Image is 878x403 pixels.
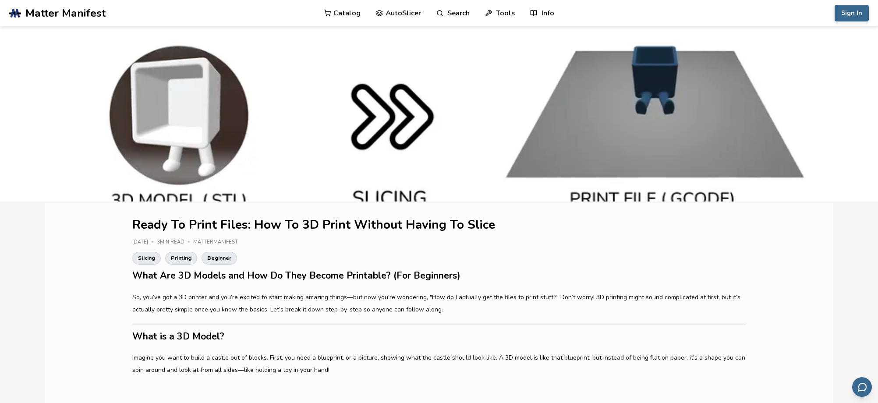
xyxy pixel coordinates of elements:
button: Send feedback via email [852,377,872,397]
p: So, you’ve got a 3D printer and you’re excited to start making amazing things—but now you’re wond... [132,291,745,316]
div: MatterManifest [193,240,244,245]
p: Imagine you want to build a castle out of blocks. First, you need a blueprint, or a picture, show... [132,352,745,376]
button: Sign In [835,5,869,21]
div: 3 min read [157,240,193,245]
span: Matter Manifest [25,7,106,19]
div: [DATE] [132,240,157,245]
a: Printing [165,252,197,264]
h1: Ready To Print Files: How To 3D Print Without Having To Slice [132,218,745,232]
a: Slicing [132,252,161,264]
h2: What is a 3D Model? [132,330,745,343]
h2: What Are 3D Models and How Do They Become Printable? (For Beginners) [132,269,745,283]
a: Beginner [202,252,237,264]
